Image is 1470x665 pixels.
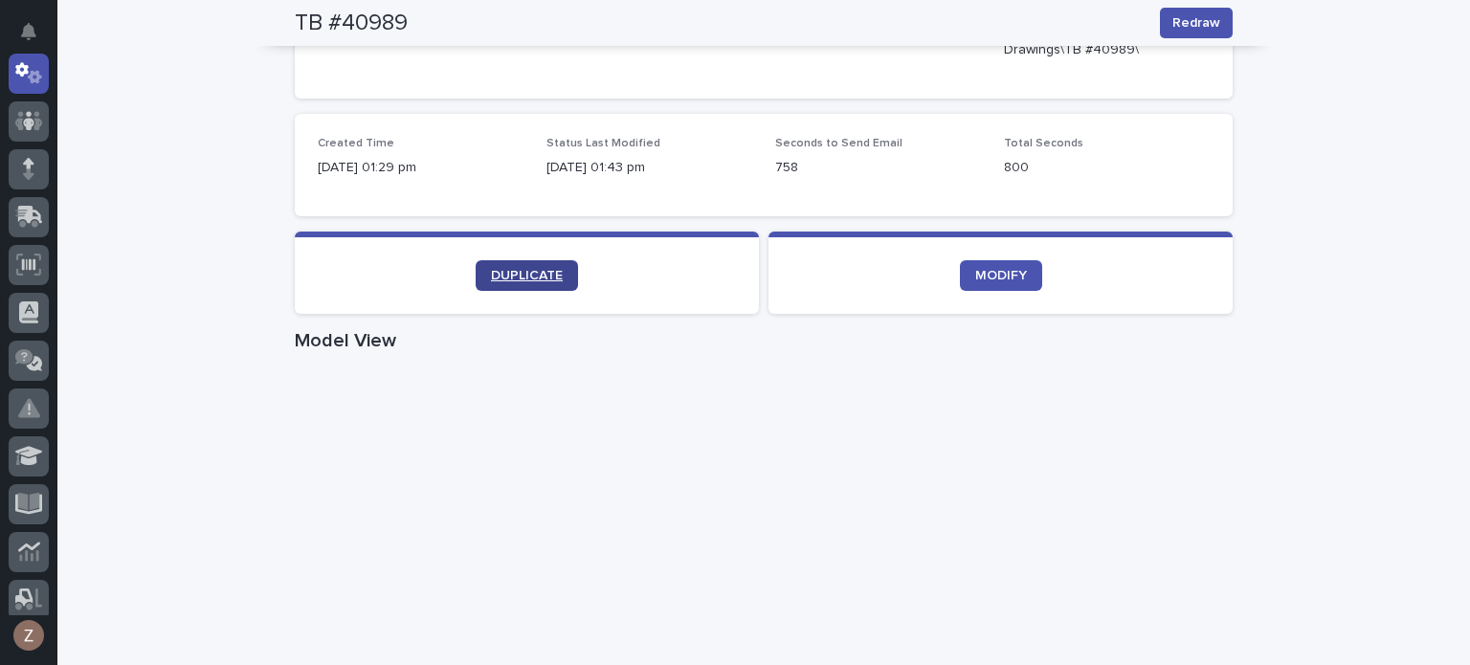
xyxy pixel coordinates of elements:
[775,138,902,149] span: Seconds to Send Email
[975,269,1027,282] span: MODIFY
[546,138,660,149] span: Status Last Modified
[1172,13,1220,33] span: Redraw
[318,158,523,178] p: [DATE] 01:29 pm
[1004,138,1083,149] span: Total Seconds
[9,11,49,52] button: Notifications
[295,10,408,37] h2: TB #40989
[1004,158,1210,178] p: 800
[24,23,49,54] div: Notifications
[775,158,981,178] p: 758
[9,615,49,655] button: users-avatar
[476,260,578,291] a: DUPLICATE
[318,138,394,149] span: Created Time
[546,158,752,178] p: [DATE] 01:43 pm
[960,260,1042,291] a: MODIFY
[1160,8,1233,38] button: Redraw
[491,269,563,282] span: DUPLICATE
[295,329,1233,352] h1: Model View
